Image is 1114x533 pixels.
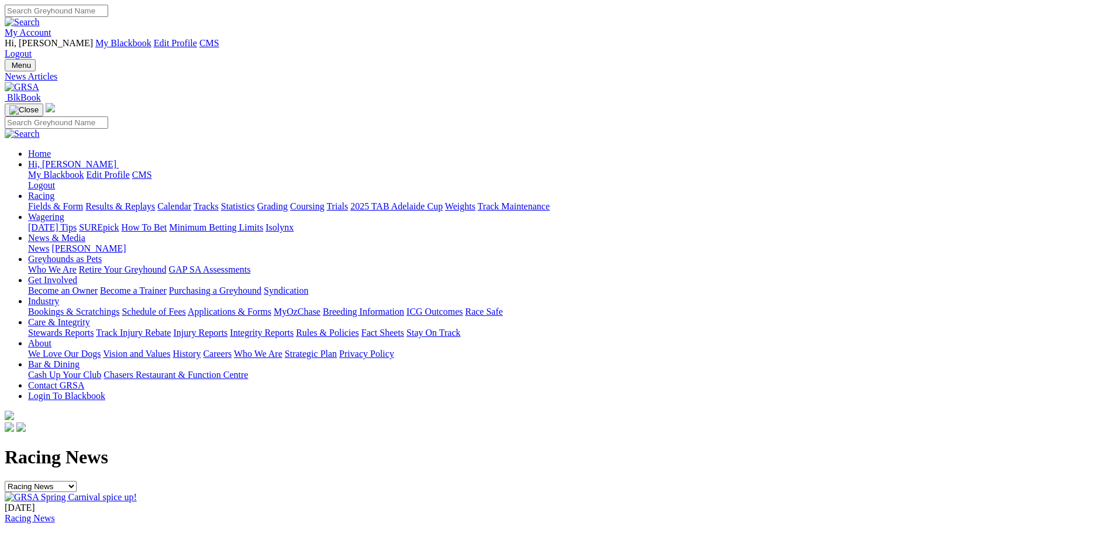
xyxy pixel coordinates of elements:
[28,307,1109,317] div: Industry
[157,201,191,211] a: Calendar
[221,201,255,211] a: Statistics
[28,264,77,274] a: Who We Are
[85,201,155,211] a: Results & Replays
[5,513,55,523] a: Racing News
[326,201,348,211] a: Trials
[5,71,1109,82] a: News Articles
[132,170,152,180] a: CMS
[16,422,26,432] img: twitter.svg
[79,264,167,274] a: Retire Your Greyhound
[5,422,14,432] img: facebook.svg
[257,201,288,211] a: Grading
[265,222,294,232] a: Isolynx
[28,180,55,190] a: Logout
[199,38,219,48] a: CMS
[103,349,170,359] a: Vision and Values
[194,201,219,211] a: Tracks
[28,286,1109,296] div: Get Involved
[5,104,43,116] button: Toggle navigation
[478,201,550,211] a: Track Maintenance
[5,38,1109,59] div: My Account
[28,349,1109,359] div: About
[28,275,77,285] a: Get Involved
[339,349,394,359] a: Privacy Policy
[28,243,49,253] a: News
[28,307,119,317] a: Bookings & Scratchings
[28,317,90,327] a: Care & Integrity
[28,286,98,295] a: Become an Owner
[100,286,167,295] a: Become a Trainer
[173,328,227,338] a: Injury Reports
[465,307,502,317] a: Race Safe
[28,170,84,180] a: My Blackbook
[5,116,108,129] input: Search
[7,92,41,102] span: BlkBook
[28,370,1109,380] div: Bar & Dining
[361,328,404,338] a: Fact Sheets
[323,307,404,317] a: Breeding Information
[5,49,32,59] a: Logout
[28,201,1109,212] div: Racing
[264,286,308,295] a: Syndication
[154,38,197,48] a: Edit Profile
[87,170,130,180] a: Edit Profile
[28,233,85,243] a: News & Media
[12,61,31,70] span: Menu
[169,286,261,295] a: Purchasing a Greyhound
[122,307,185,317] a: Schedule of Fees
[28,370,101,380] a: Cash Up Your Club
[203,349,232,359] a: Careers
[173,349,201,359] a: History
[5,5,108,17] input: Search
[445,201,475,211] a: Weights
[5,17,40,27] img: Search
[28,264,1109,275] div: Greyhounds as Pets
[28,254,102,264] a: Greyhounds as Pets
[5,59,36,71] button: Toggle navigation
[28,201,83,211] a: Fields & Form
[9,105,39,115] img: Close
[28,159,116,169] span: Hi, [PERSON_NAME]
[350,201,443,211] a: 2025 TAB Adelaide Cup
[5,503,35,513] span: [DATE]
[28,328,94,338] a: Stewards Reports
[28,212,64,222] a: Wagering
[79,222,119,232] a: SUREpick
[28,349,101,359] a: We Love Our Dogs
[28,170,1109,191] div: Hi, [PERSON_NAME]
[5,129,40,139] img: Search
[28,191,54,201] a: Racing
[28,380,84,390] a: Contact GRSA
[230,328,294,338] a: Integrity Reports
[28,159,119,169] a: Hi, [PERSON_NAME]
[188,307,271,317] a: Applications & Forms
[28,149,51,159] a: Home
[5,492,137,503] img: GRSA Spring Carnival spice up!
[5,446,1109,468] h1: Racing News
[122,222,167,232] a: How To Bet
[406,328,460,338] a: Stay On Track
[28,243,1109,254] div: News & Media
[5,38,93,48] span: Hi, [PERSON_NAME]
[28,222,1109,233] div: Wagering
[290,201,325,211] a: Coursing
[5,82,39,92] img: GRSA
[296,328,359,338] a: Rules & Policies
[46,103,55,112] img: logo-grsa-white.png
[169,264,251,274] a: GAP SA Assessments
[285,349,337,359] a: Strategic Plan
[28,328,1109,338] div: Care & Integrity
[169,222,263,232] a: Minimum Betting Limits
[234,349,282,359] a: Who We Are
[28,222,77,232] a: [DATE] Tips
[28,296,59,306] a: Industry
[104,370,248,380] a: Chasers Restaurant & Function Centre
[28,359,80,369] a: Bar & Dining
[274,307,320,317] a: MyOzChase
[28,338,51,348] a: About
[5,27,51,37] a: My Account
[5,411,14,420] img: logo-grsa-white.png
[96,328,171,338] a: Track Injury Rebate
[28,391,105,401] a: Login To Blackbook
